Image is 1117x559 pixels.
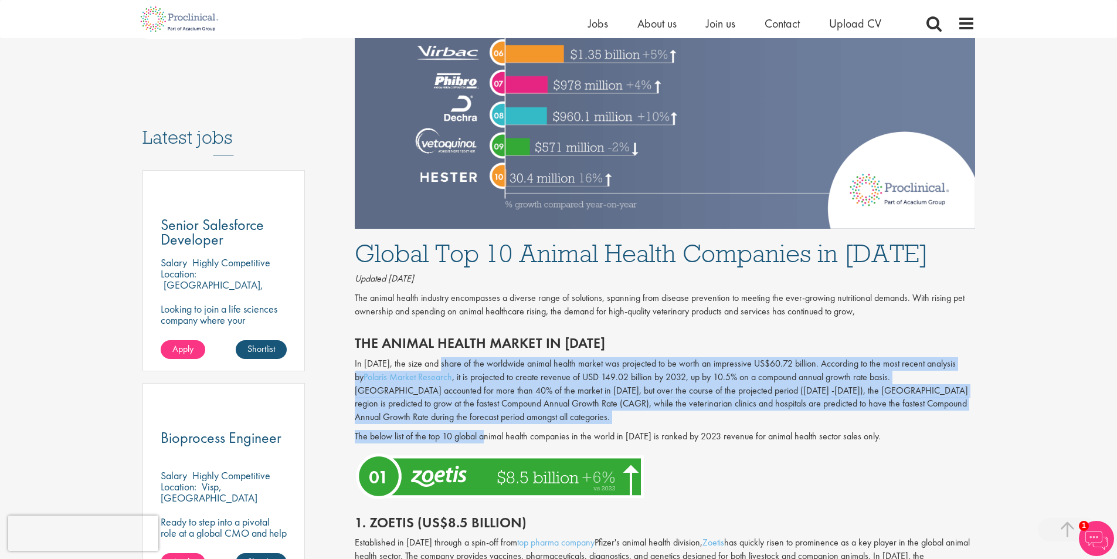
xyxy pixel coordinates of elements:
a: Shortlist [236,340,287,359]
a: Upload CV [829,16,881,31]
iframe: reCAPTCHA [8,516,158,551]
a: Zoetis [702,536,724,548]
p: Highly Competitive [192,469,270,482]
p: The below list of the top 10 global animal health companies in the world in [DATE] is ranked by 2... [355,430,975,443]
span: Apply [172,343,193,355]
img: Chatbot [1079,521,1114,556]
span: Senior Salesforce Developer [161,215,264,249]
a: top pharma company [517,536,595,548]
span: Salary [161,469,187,482]
p: In [DATE], the size and share of the worldwide animal health market was projected to be worth an ... [355,357,975,424]
p: Looking to join a life sciences company where your Salesforce expertise will accelerate breakthro... [161,303,287,381]
h2: The Animal Health Market in [DATE] [355,336,975,351]
p: [GEOGRAPHIC_DATA], [GEOGRAPHIC_DATA] [161,278,263,303]
p: Highly Competitive [192,256,270,269]
span: Location: [161,480,196,493]
h1: Global Top 10 Animal Health Companies in [DATE] [355,240,975,266]
a: Polaris Market Research [364,371,452,383]
span: 1 [1079,521,1089,531]
a: About us [637,16,677,31]
a: Join us [706,16,735,31]
h3: Latest jobs [142,98,305,155]
p: The animal health industry encompasses a diverse range of solutions, spanning from disease preven... [355,292,975,319]
a: Apply [161,340,205,359]
span: Salary [161,256,187,269]
span: Location: [161,267,196,280]
h2: 1. Zoetis (US$8.5 billion) [355,515,975,530]
a: Contact [765,16,800,31]
a: Senior Salesforce Developer [161,218,287,247]
i: Updated [DATE] [355,272,414,284]
a: Bioprocess Engineer [161,431,287,445]
a: Jobs [588,16,608,31]
span: Bioprocess Engineer [161,428,281,448]
p: Visp, [GEOGRAPHIC_DATA] [161,480,257,504]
